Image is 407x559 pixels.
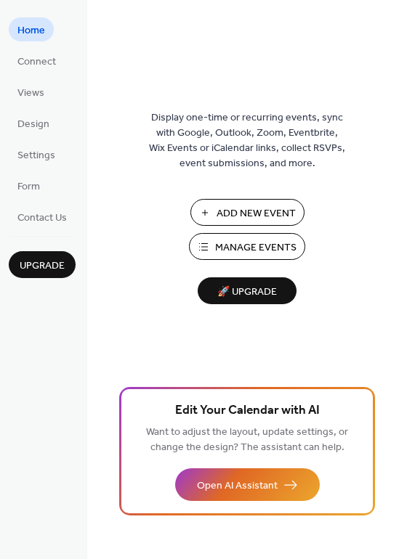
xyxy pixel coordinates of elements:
[149,110,345,171] span: Display one-time or recurring events, sync with Google, Outlook, Zoom, Eventbrite, Wix Events or ...
[146,423,348,457] span: Want to adjust the layout, update settings, or change the design? The assistant can help.
[206,282,288,302] span: 🚀 Upgrade
[198,277,297,304] button: 🚀 Upgrade
[190,199,305,226] button: Add New Event
[20,258,65,274] span: Upgrade
[9,251,76,278] button: Upgrade
[9,174,49,197] a: Form
[175,468,320,501] button: Open AI Assistant
[189,233,305,260] button: Manage Events
[17,179,40,195] span: Form
[175,401,320,421] span: Edit Your Calendar with AI
[197,478,278,494] span: Open AI Assistant
[17,148,55,163] span: Settings
[9,142,64,166] a: Settings
[9,80,53,104] a: Views
[17,211,67,226] span: Contact Us
[9,111,58,135] a: Design
[9,205,76,229] a: Contact Us
[17,86,44,101] span: Views
[9,49,65,73] a: Connect
[17,54,56,70] span: Connect
[17,23,45,38] span: Home
[9,17,54,41] a: Home
[17,117,49,132] span: Design
[217,206,296,221] span: Add New Event
[215,240,297,256] span: Manage Events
